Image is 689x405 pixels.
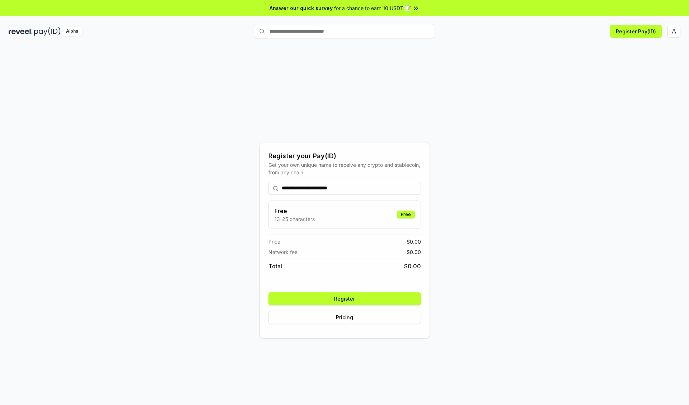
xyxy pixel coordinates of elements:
[62,27,82,36] div: Alpha
[268,238,280,245] span: Price
[275,207,315,215] h3: Free
[610,25,662,38] button: Register Pay(ID)
[404,262,421,270] span: $ 0.00
[275,215,315,223] p: 13-25 characters
[407,248,421,256] span: $ 0.00
[397,211,415,218] div: Free
[269,4,333,12] span: Answer our quick survey
[334,4,411,12] span: for a chance to earn 10 USDT 📝
[407,238,421,245] span: $ 0.00
[34,27,61,36] img: pay_id
[268,311,421,324] button: Pricing
[9,27,33,36] img: reveel_dark
[268,161,421,176] div: Get your own unique name to receive any crypto and stablecoin, from any chain
[268,248,297,256] span: Network fee
[268,292,421,305] button: Register
[268,151,421,161] div: Register your Pay(ID)
[268,262,282,270] span: Total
